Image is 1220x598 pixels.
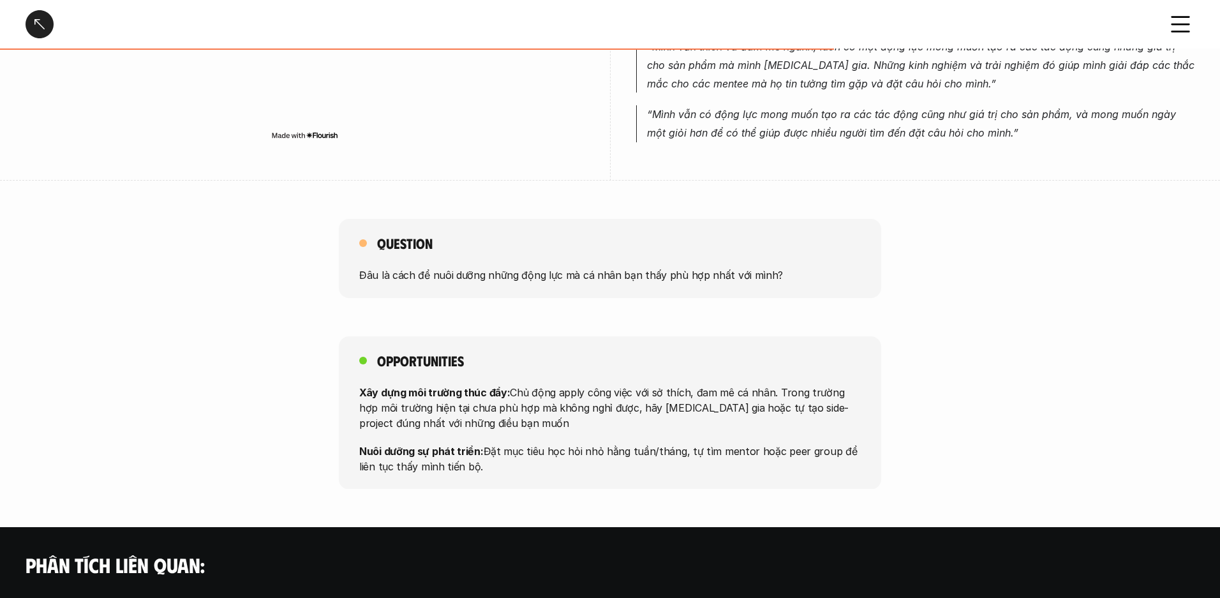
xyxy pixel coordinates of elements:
p: Đâu là cách để nuôi dưỡng những động lực mà cá nhân bạn thấy phù hợp nhất với mình? [359,267,861,283]
h4: Phân tích liên quan: [26,553,1194,577]
strong: Xây dựng môi trường thúc đẩy: [359,385,510,398]
h5: Question [377,234,433,252]
strong: Nuôi dưỡng sự phát triển: [359,444,484,457]
p: Chủ động apply công việc với sở thích, đam mê cá nhân. Trong trường hợp môi trường hiện tại chưa ... [359,384,861,430]
em: “Mình vẫn có động lực mong muốn tạo ra các tác động cũng như giá trị cho sản phẩm, và mong muốn n... [647,108,1179,139]
h5: Opportunities [377,352,464,370]
em: “Mình vẫn thích và đam mê ngành, luôn có một động lực mong muốn tạo ra các tác động cũng nhưng gi... [647,40,1198,90]
img: Made with Flourish [271,130,338,140]
p: Đặt mục tiêu học hỏi nhỏ hằng tuần/tháng, tự tìm mentor hoặc peer group để liên tục thấy mình tiế... [359,443,861,474]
